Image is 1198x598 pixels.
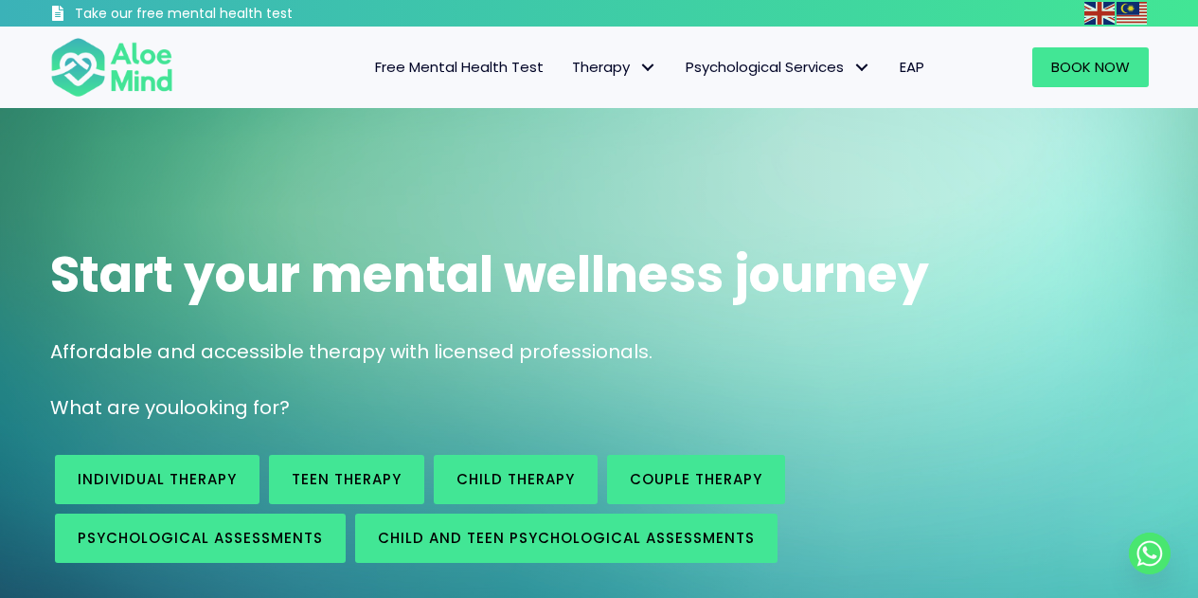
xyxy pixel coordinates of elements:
a: Individual therapy [55,455,259,504]
span: Book Now [1051,57,1130,77]
span: Free Mental Health Test [375,57,544,77]
a: Child Therapy [434,455,598,504]
a: Book Now [1032,47,1149,87]
a: Child and Teen Psychological assessments [355,514,778,563]
span: Psychological Services: submenu [849,54,876,82]
a: Couple therapy [607,455,785,504]
span: looking for? [179,394,290,421]
img: ms [1117,2,1147,25]
span: Therapy: submenu [635,54,662,82]
a: TherapyTherapy: submenu [558,47,671,87]
a: Psychological assessments [55,514,346,563]
a: Free Mental Health Test [361,47,558,87]
a: English [1084,2,1117,24]
span: Start your mental wellness journey [50,240,929,309]
span: EAP [900,57,924,77]
a: Teen Therapy [269,455,424,504]
h3: Take our free mental health test [75,5,394,24]
span: Child and Teen Psychological assessments [378,528,755,548]
img: en [1084,2,1115,25]
span: Psychological assessments [78,528,323,548]
span: Couple therapy [630,469,762,489]
span: Therapy [572,57,657,77]
a: EAP [885,47,939,87]
nav: Menu [198,47,939,87]
span: Child Therapy [456,469,575,489]
p: Affordable and accessible therapy with licensed professionals. [50,338,1149,366]
a: Take our free mental health test [50,5,394,27]
span: Psychological Services [686,57,871,77]
a: Psychological ServicesPsychological Services: submenu [671,47,885,87]
span: Individual therapy [78,469,237,489]
span: Teen Therapy [292,469,402,489]
img: Aloe mind Logo [50,36,173,99]
a: Malay [1117,2,1149,24]
a: Whatsapp [1129,533,1171,574]
span: What are you [50,394,179,421]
